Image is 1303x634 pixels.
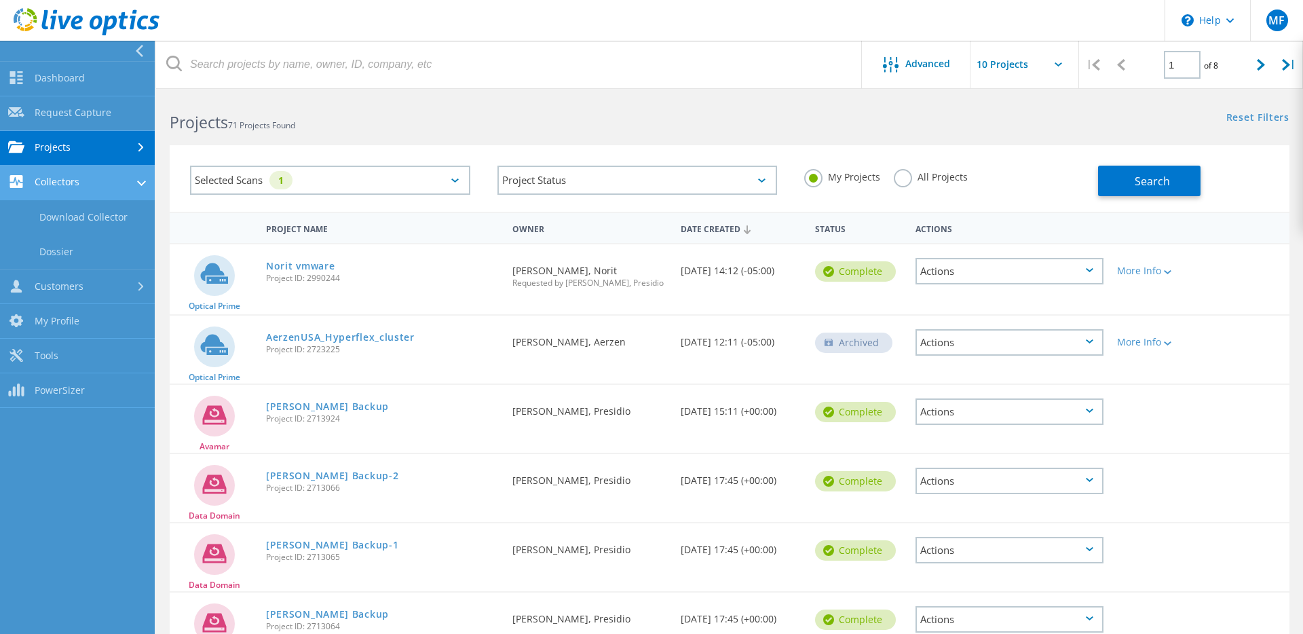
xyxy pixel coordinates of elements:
label: All Projects [894,169,968,182]
div: [DATE] 14:12 (-05:00) [674,244,808,289]
div: [PERSON_NAME], Presidio [506,454,674,499]
div: Actions [915,329,1103,356]
span: Project ID: 2713924 [266,415,499,423]
div: Project Name [259,215,506,240]
span: Project ID: 2990244 [266,274,499,282]
a: AerzenUSA_Hyperflex_cluster [266,333,415,342]
div: Status [808,215,909,240]
span: Search [1135,174,1170,189]
span: Project ID: 2713066 [266,484,499,492]
div: 1 [269,171,292,189]
div: Date Created [674,215,808,241]
svg: \n [1182,14,1194,26]
span: 71 Projects Found [228,119,295,131]
a: Live Optics Dashboard [14,29,159,38]
span: Optical Prime [189,373,240,381]
span: Advanced [905,59,950,69]
div: [PERSON_NAME], Norit [506,244,674,301]
div: Actions [915,537,1103,563]
div: More Info [1117,337,1193,347]
div: Complete [815,540,896,561]
div: [PERSON_NAME], Presidio [506,523,674,568]
div: Actions [909,215,1110,240]
div: [DATE] 17:45 (+00:00) [674,454,808,499]
div: [DATE] 12:11 (-05:00) [674,316,808,360]
div: Project Status [497,166,778,195]
a: [PERSON_NAME] Backup-2 [266,471,398,481]
div: Actions [915,258,1103,284]
span: of 8 [1204,60,1218,71]
span: Requested by [PERSON_NAME], Presidio [512,279,667,287]
div: Actions [915,398,1103,425]
span: MF [1268,15,1285,26]
button: Search [1098,166,1201,196]
div: | [1079,41,1107,89]
div: Complete [815,610,896,630]
input: Search projects by name, owner, ID, company, etc [156,41,863,88]
label: My Projects [804,169,880,182]
div: | [1275,41,1303,89]
b: Projects [170,111,228,133]
a: [PERSON_NAME] Backup-1 [266,540,398,550]
div: [PERSON_NAME], Presidio [506,385,674,430]
a: [PERSON_NAME] Backup [266,610,389,619]
div: More Info [1117,266,1193,276]
div: Selected Scans [190,166,470,195]
div: Complete [815,471,896,491]
a: Norit vmware [266,261,335,271]
span: Project ID: 2713064 [266,622,499,631]
span: Project ID: 2723225 [266,346,499,354]
span: Avamar [200,443,229,451]
div: Archived [815,333,892,353]
div: Complete [815,261,896,282]
div: [PERSON_NAME], Aerzen [506,316,674,360]
a: [PERSON_NAME] Backup [266,402,389,411]
span: Project ID: 2713065 [266,553,499,561]
span: Data Domain [189,512,240,520]
div: Owner [506,215,674,240]
div: Complete [815,402,896,422]
div: Actions [915,606,1103,633]
div: [DATE] 15:11 (+00:00) [674,385,808,430]
span: Data Domain [189,581,240,589]
a: Reset Filters [1226,113,1289,124]
div: Actions [915,468,1103,494]
div: [DATE] 17:45 (+00:00) [674,523,808,568]
span: Optical Prime [189,302,240,310]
